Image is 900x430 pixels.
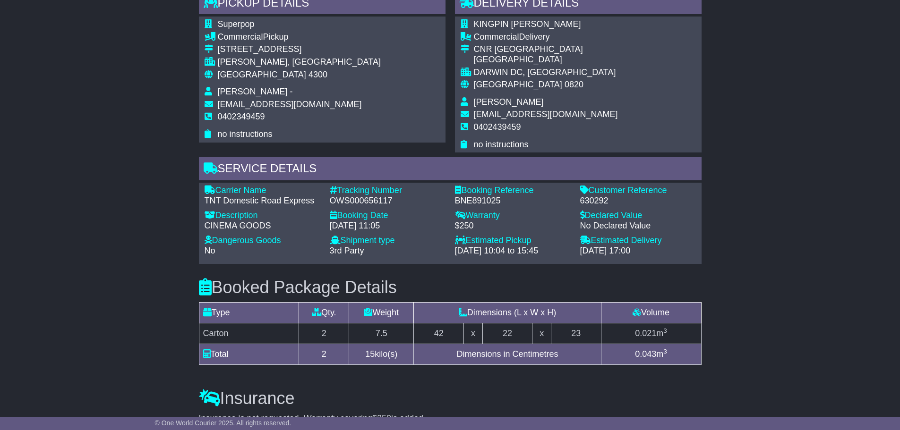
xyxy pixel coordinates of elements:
div: [PERSON_NAME], [GEOGRAPHIC_DATA] [218,57,381,67]
div: Insurance is not requested. Warranty covering is added. [199,413,702,424]
div: OWS000656117 [330,196,446,206]
td: 42 [414,323,464,344]
div: BNE891025 [455,196,571,206]
div: Dangerous Goods [205,236,320,246]
span: no instructions [218,129,273,139]
div: Estimated Delivery [580,236,696,246]
span: 4300 [309,70,327,79]
div: Estimated Pickup [455,236,571,246]
div: Delivery [474,32,618,42]
td: 2 [299,344,349,365]
div: Shipment type [330,236,446,246]
span: $250 [372,413,391,423]
span: 3rd Party [330,246,364,255]
span: Superpop [218,19,255,29]
div: [GEOGRAPHIC_DATA] [474,55,618,65]
span: 0820 [565,80,583,89]
td: Dimensions (L x W x H) [414,303,601,323]
span: [GEOGRAPHIC_DATA] [218,70,306,79]
span: [GEOGRAPHIC_DATA] [474,80,562,89]
td: kilo(s) [349,344,414,365]
sup: 3 [663,327,667,334]
td: Carton [199,323,299,344]
div: CINEMA GOODS [205,221,320,231]
sup: 3 [663,348,667,355]
span: 15 [365,349,375,359]
div: CNR [GEOGRAPHIC_DATA] [474,44,618,55]
div: DARWIN DC, [GEOGRAPHIC_DATA] [474,67,618,78]
div: [DATE] 10:04 to 15:45 [455,246,571,256]
span: [EMAIL_ADDRESS][DOMAIN_NAME] [218,100,362,109]
div: Declared Value [580,211,696,221]
div: Warranty [455,211,571,221]
td: m [601,344,701,365]
td: Qty. [299,303,349,323]
span: 0.043 [635,349,656,359]
td: Type [199,303,299,323]
div: 630292 [580,196,696,206]
td: Volume [601,303,701,323]
div: Pickup [218,32,381,42]
div: Booking Date [330,211,446,221]
span: no instructions [474,140,529,149]
div: No Declared Value [580,221,696,231]
td: Dimensions in Centimetres [414,344,601,365]
div: Booking Reference [455,185,571,196]
td: m [601,323,701,344]
div: [STREET_ADDRESS] [218,44,381,55]
td: Total [199,344,299,365]
div: TNT Domestic Road Express [205,196,320,206]
span: No [205,246,215,255]
span: © One World Courier 2025. All rights reserved. [155,419,291,427]
td: x [464,323,482,344]
h3: Booked Package Details [199,278,702,297]
td: x [532,323,551,344]
div: Tracking Number [330,185,446,196]
span: 0402439459 [474,122,521,132]
div: Description [205,211,320,221]
div: [DATE] 17:00 [580,246,696,256]
div: $250 [455,221,571,231]
span: [EMAIL_ADDRESS][DOMAIN_NAME] [474,110,618,119]
td: 7.5 [349,323,414,344]
td: Weight [349,303,414,323]
span: [PERSON_NAME] - [218,87,293,96]
td: 2 [299,323,349,344]
span: Commercial [218,32,263,42]
div: [DATE] 11:05 [330,221,446,231]
div: Service Details [199,157,702,183]
div: Carrier Name [205,185,320,196]
span: 0402349459 [218,112,265,121]
span: 0.021 [635,329,656,338]
span: KINGPIN [PERSON_NAME] [474,19,581,29]
span: [PERSON_NAME] [474,97,544,107]
td: 23 [551,323,601,344]
div: Customer Reference [580,185,696,196]
span: Commercial [474,32,519,42]
h3: Insurance [199,389,702,408]
td: 22 [482,323,532,344]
